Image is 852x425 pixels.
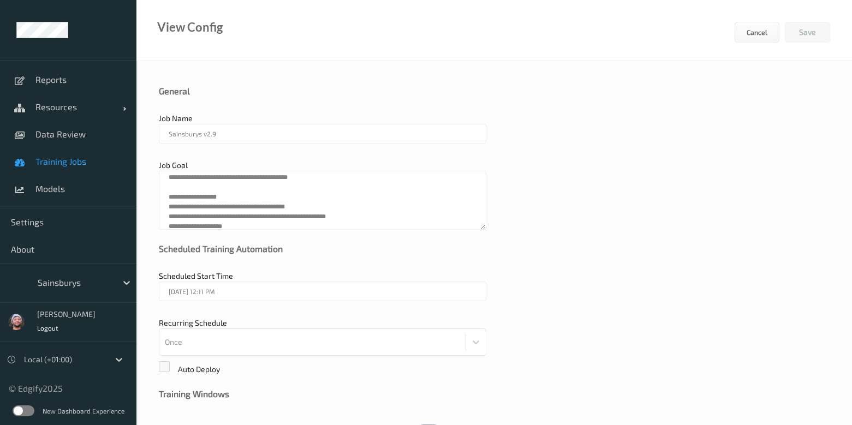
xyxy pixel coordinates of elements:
span: Scheduled Start Time [159,271,233,280]
div: View Config [157,22,223,33]
button: Save [785,22,830,43]
div: Training Windows [159,388,830,399]
div: Scheduled Training Automation [159,243,830,254]
span: Recurring Schedule [159,318,227,327]
span: Job Goal [159,160,188,170]
div: General [159,86,830,97]
button: Cancel [735,22,779,43]
span: Auto Deploy [178,364,220,374]
span: Job Name [159,113,193,123]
